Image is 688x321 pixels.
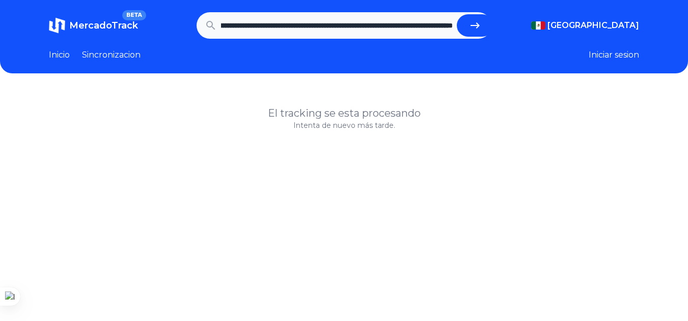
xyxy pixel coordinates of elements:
a: MercadoTrackBETA [49,17,138,34]
h1: El tracking se esta procesando [49,106,639,120]
button: Iniciar sesion [589,49,639,61]
span: [GEOGRAPHIC_DATA] [547,19,639,32]
a: Inicio [49,49,70,61]
a: Sincronizacion [82,49,141,61]
span: BETA [122,10,146,20]
button: [GEOGRAPHIC_DATA] [531,19,639,32]
img: Mexico [531,21,545,30]
img: MercadoTrack [49,17,65,34]
span: MercadoTrack [69,20,138,31]
p: Intenta de nuevo más tarde. [49,120,639,130]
